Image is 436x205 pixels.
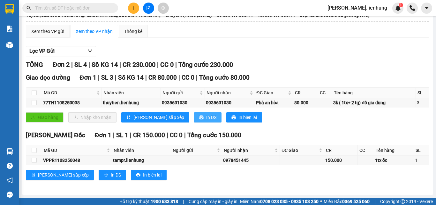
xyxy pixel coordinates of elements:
[320,200,322,203] span: ⚪️
[415,157,428,164] div: 1
[7,163,13,169] span: question-circle
[43,99,101,106] div: 77TN1108250038
[145,74,147,81] span: |
[99,170,126,180] button: printerIn DS
[126,115,131,120] span: sort-ascending
[87,48,93,53] span: down
[178,74,180,81] span: |
[324,145,358,156] th: CR
[95,131,112,139] span: Đơn 1
[26,131,85,139] span: [PERSON_NAME] Đốc
[5,4,14,14] img: logo-vxr
[240,198,319,205] span: Miền Nam
[42,98,102,107] td: 77TN1108250038
[35,4,110,12] input: Tìm tên, số ĐT hoặc mã đơn
[76,28,113,35] div: Xem theo VP nhận
[184,131,186,139] span: |
[374,198,375,205] span: |
[7,192,13,198] span: message
[182,74,194,81] span: CC 0
[162,89,198,96] span: Người gửi
[257,89,287,96] span: ĐC Giao
[395,5,401,11] img: icon-new-feature
[424,5,430,11] span: caret-down
[123,61,155,68] span: CR 230.000
[161,6,165,10] span: aim
[414,145,429,156] th: SL
[342,199,370,204] strong: 0369 525 060
[118,74,144,81] span: Số KG 14
[322,4,392,12] span: [PERSON_NAME].lienhung
[183,198,184,205] span: |
[6,42,13,48] img: warehouse-icon
[421,3,432,14] button: caret-down
[133,131,165,139] span: CR 150.000
[131,170,167,180] button: printerIn biên lai
[68,112,117,122] button: downloadNhập kho nhận
[31,28,64,35] div: Xem theo VP gửi
[318,88,333,98] th: CC
[130,131,132,139] span: |
[43,157,111,164] div: VPPR1108250048
[194,112,222,122] button: printerIn DS
[226,112,262,122] button: printerIn biên lai
[199,115,204,120] span: printer
[92,61,118,68] span: Số KG 14
[238,114,257,121] span: In biên lai
[113,131,115,139] span: |
[146,6,151,10] span: file-add
[399,3,403,7] sup: 1
[104,173,108,178] span: printer
[173,147,215,154] span: Người gửi
[88,61,90,68] span: |
[71,61,73,68] span: |
[101,74,113,81] span: SL 3
[196,74,198,81] span: |
[42,156,112,165] td: VPPR1108250048
[374,145,414,156] th: Tên hàng
[44,147,105,154] span: Mã GD
[38,171,89,178] span: [PERSON_NAME] sắp xếp
[132,6,136,10] span: plus
[358,145,374,156] th: CC
[80,74,97,81] span: Đơn 1
[224,147,273,154] span: Người nhận
[74,61,87,68] span: SL 4
[223,157,279,164] div: 0978451445
[410,5,415,11] img: phone-icon
[119,61,121,68] span: |
[189,198,238,205] span: Cung cấp máy in - giấy in:
[6,148,13,155] img: warehouse-icon
[199,74,250,81] span: Tổng cước 80.000
[7,177,13,183] span: notification
[44,89,95,96] span: Mã GD
[31,173,35,178] span: sort-ascending
[417,99,428,106] div: 3
[157,61,159,68] span: |
[160,61,174,68] span: CC 0
[112,145,171,156] th: Nhân viên
[206,99,254,106] div: 0935631030
[133,114,184,121] span: [PERSON_NAME] sắp xếp
[162,99,204,106] div: 0935631030
[167,131,168,139] span: |
[143,171,162,178] span: In biên lai
[29,47,55,55] span: Lọc VP Gửi
[113,157,170,164] div: tampr.lienhung
[116,131,128,139] span: SL 1
[294,99,317,106] div: 80.000
[26,74,70,81] span: Giao dọc đường
[6,26,13,32] img: solution-icon
[325,157,357,164] div: 150.000
[282,147,318,154] span: ĐC Giao
[124,28,142,35] div: Thống kê
[121,112,189,122] button: sort-ascending[PERSON_NAME] sắp xếp
[400,3,402,7] span: 1
[26,112,64,122] button: uploadGiao hàng
[187,131,241,139] span: Tổng cước 150.000
[98,74,100,81] span: |
[103,99,159,106] div: thuytien.lienhung
[178,61,233,68] span: Tổng cước 230.000
[26,61,43,68] span: TỔNG
[175,61,177,68] span: |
